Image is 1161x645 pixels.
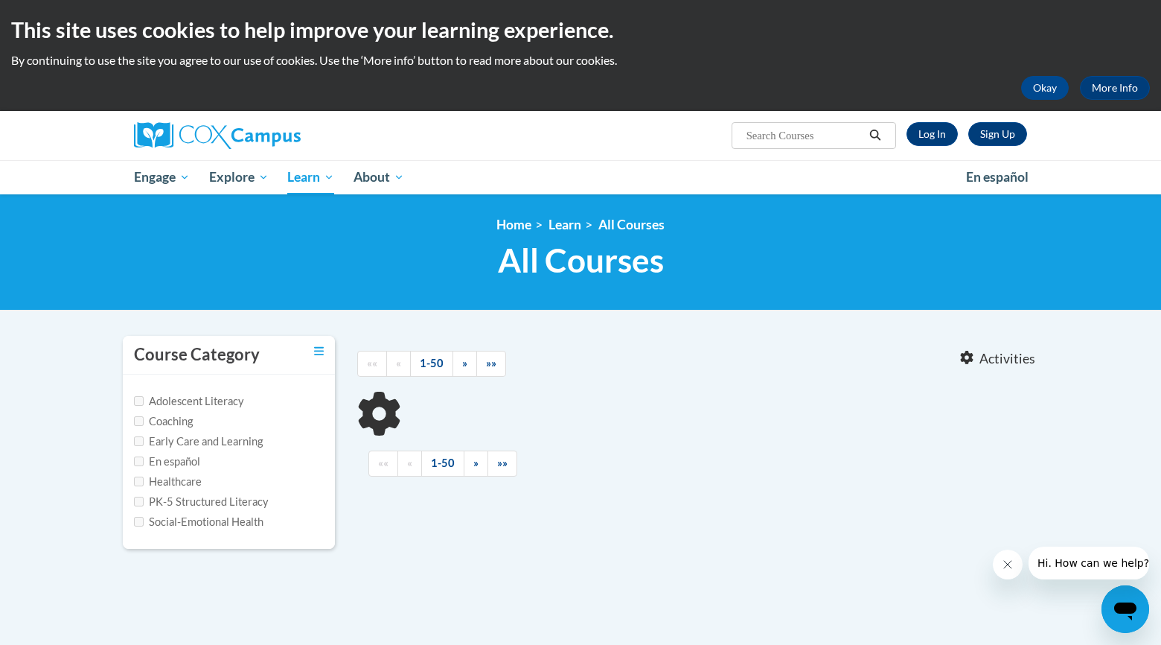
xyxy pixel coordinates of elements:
[1101,585,1149,633] iframe: Button to launch messaging window
[134,168,190,186] span: Engage
[452,351,477,377] a: Next
[966,169,1029,185] span: En español
[134,436,144,446] input: Checkbox for Options
[1021,76,1069,100] button: Okay
[209,168,269,186] span: Explore
[357,351,387,377] a: Begining
[979,351,1035,367] span: Activities
[134,497,144,506] input: Checkbox for Options
[11,15,1150,45] h2: This site uses cookies to help improve your learning experience.
[368,451,398,477] a: Begining
[134,494,269,510] label: PK-5 Structured Literacy
[134,122,417,149] a: Cox Campus
[124,160,199,194] a: Engage
[287,168,334,186] span: Learn
[134,477,144,486] input: Checkbox for Options
[199,160,278,194] a: Explore
[476,351,506,377] a: End
[134,413,193,430] label: Coaching
[11,52,1150,69] p: By continuing to use the site you agree to our use of cookies. Use the ‘More info’ button to read...
[473,457,479,469] span: »
[314,343,324,360] a: Toggle collapse
[486,357,496,369] span: »»
[745,127,864,144] input: Search Courses
[278,160,344,194] a: Learn
[906,122,958,146] a: Log In
[487,451,517,477] a: End
[354,168,404,186] span: About
[864,127,886,144] button: Search
[498,241,664,280] span: All Courses
[134,343,260,366] h3: Course Category
[993,550,1023,579] iframe: Close message
[134,457,144,466] input: Checkbox for Options
[134,514,263,530] label: Social-Emotional Health
[344,160,414,194] a: About
[410,351,453,377] a: 1-50
[112,160,1049,194] div: Main menu
[497,457,508,469] span: »»
[464,451,488,477] a: Next
[134,454,200,470] label: En español
[496,217,531,232] a: Home
[1080,76,1150,100] a: More Info
[396,357,401,369] span: «
[134,474,202,490] label: Healthcare
[407,457,412,469] span: «
[134,396,144,406] input: Checkbox for Options
[548,217,581,232] a: Learn
[968,122,1027,146] a: Register
[134,416,144,426] input: Checkbox for Options
[134,393,244,410] label: Adolescent Literacy
[386,351,411,377] a: Previous
[134,122,301,149] img: Cox Campus
[378,457,388,469] span: ««
[421,451,464,477] a: 1-50
[956,162,1038,193] a: En español
[397,451,422,477] a: Previous
[1029,547,1149,579] iframe: Message from company
[598,217,665,232] a: All Courses
[367,357,377,369] span: ««
[462,357,467,369] span: »
[134,517,144,527] input: Checkbox for Options
[134,433,263,450] label: Early Care and Learning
